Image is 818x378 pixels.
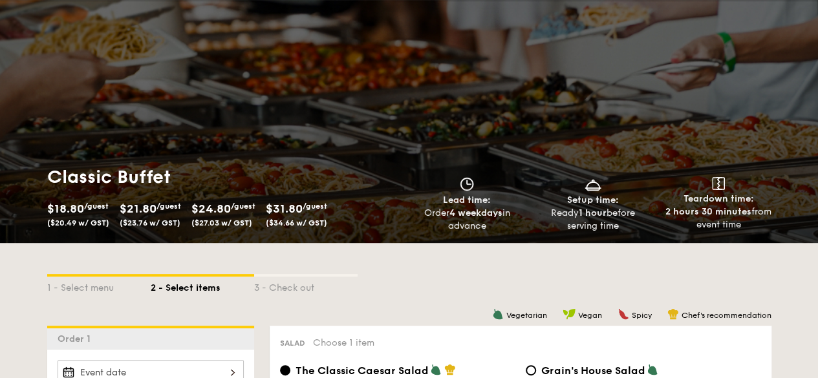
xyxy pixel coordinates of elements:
[47,277,151,295] div: 1 - Select menu
[583,177,603,191] img: icon-dish.430c3a2e.svg
[280,365,290,375] input: The Classic Caesar Saladromaine lettuce, croutons, shaved parmesan flakes, cherry tomatoes, house...
[682,311,771,320] span: Chef's recommendation
[647,364,658,375] img: icon-vegetarian.fe4039eb.svg
[156,202,181,211] span: /guest
[665,206,751,217] strong: 2 hours 30 minutes
[191,202,231,216] span: $24.80
[492,308,504,320] img: icon-vegetarian.fe4039eb.svg
[667,308,679,320] img: icon-chef-hat.a58ddaea.svg
[444,364,456,375] img: icon-chef-hat.a58ddaea.svg
[578,311,602,320] span: Vegan
[443,194,491,205] span: Lead time:
[47,165,404,189] h1: Classic Buffet
[563,308,576,320] img: icon-vegan.f8ff3823.svg
[632,311,652,320] span: Spicy
[254,277,358,295] div: 3 - Check out
[579,207,607,218] strong: 1 hour
[712,177,725,190] img: icon-teardown.65201eee.svg
[58,333,96,344] span: Order 1
[683,193,754,204] span: Teardown time:
[409,207,525,233] div: Order in advance
[526,365,536,375] input: Grain's House Saladcorn kernel, roasted sesame dressing, cherry tomato
[280,339,305,348] span: Salad
[541,364,645,377] span: Grain's House Salad
[120,202,156,216] span: $21.80
[535,207,651,233] div: Ready before serving time
[266,218,327,227] span: ($34.66 w/ GST)
[151,277,254,295] div: 2 - Select items
[303,202,327,211] span: /guest
[618,308,629,320] img: icon-spicy.37a8142b.svg
[47,202,84,216] span: $18.80
[266,202,303,216] span: $31.80
[313,337,374,348] span: Choose 1 item
[191,218,252,227] span: ($27.03 w/ GST)
[449,207,502,218] strong: 4 weekdays
[47,218,109,227] span: ($20.49 w/ GST)
[296,364,429,377] span: The Classic Caesar Salad
[120,218,180,227] span: ($23.76 w/ GST)
[84,202,109,211] span: /guest
[430,364,442,375] img: icon-vegetarian.fe4039eb.svg
[661,205,777,231] div: from event time
[231,202,255,211] span: /guest
[457,177,477,191] img: icon-clock.2db775ea.svg
[567,194,619,205] span: Setup time:
[506,311,547,320] span: Vegetarian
